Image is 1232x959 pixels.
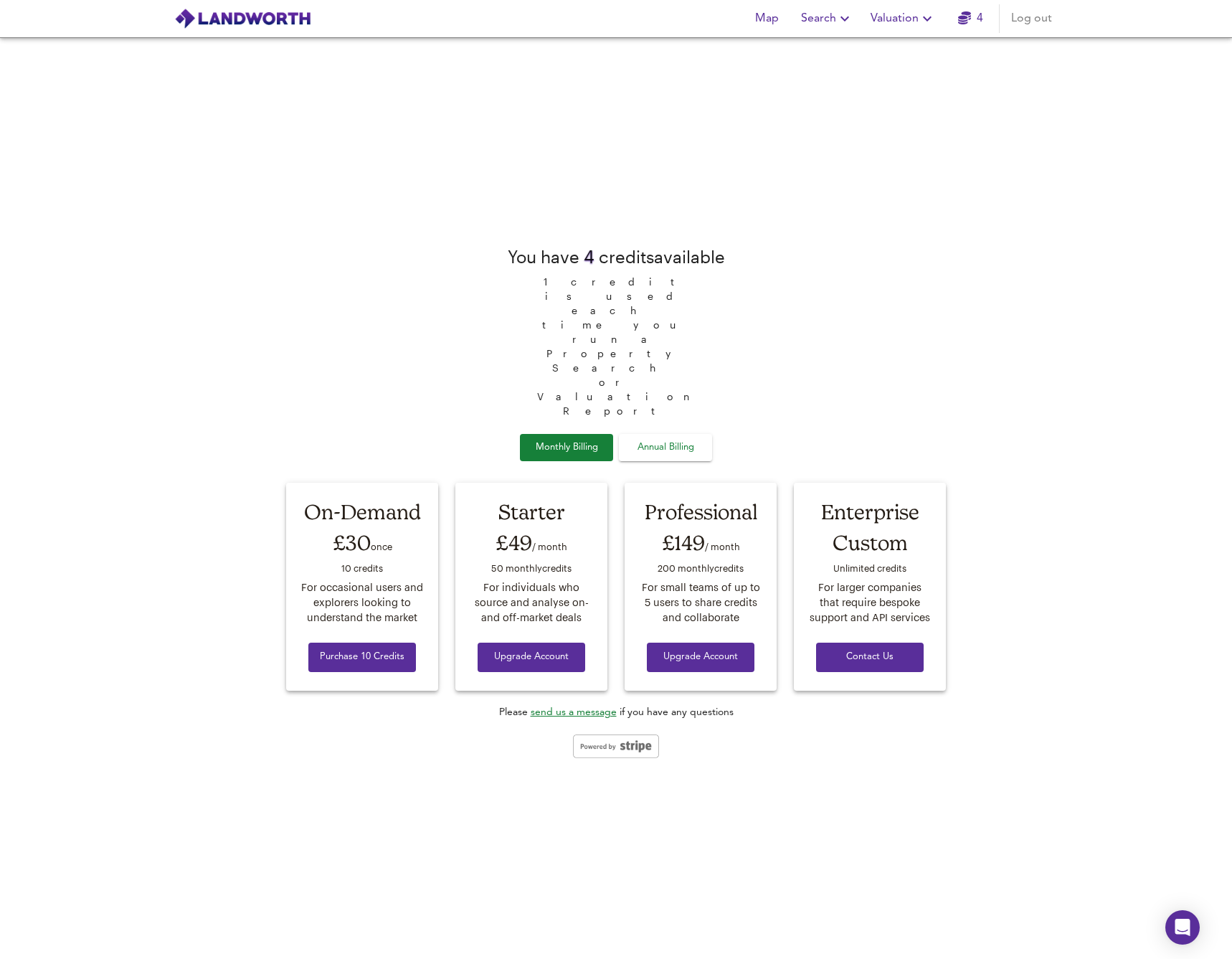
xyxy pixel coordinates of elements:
div: Enterprise [807,497,932,526]
button: Upgrade Account [647,643,754,672]
span: / month [705,541,740,552]
button: Purchase 10 Credits [308,643,416,672]
span: 4 [584,247,594,267]
div: Starter [469,497,594,526]
span: Search [801,9,853,29]
div: 10 credit s [300,559,425,580]
span: 1 credit is used each time you run a Property Search or Valuation Report [530,269,702,418]
div: Please if you have any questions [499,705,734,719]
div: For individuals who source and analyse on- and off-market deals [469,580,594,625]
div: 200 monthly credit s [638,559,763,580]
span: Valuation [871,9,936,29]
div: You have credit s available [508,245,725,269]
div: Professional [638,497,763,526]
div: Unlimited credit s [807,559,932,580]
button: 4 [947,4,993,33]
span: Upgrade Account [658,649,743,666]
div: £30 [300,526,425,559]
div: £149 [638,526,763,559]
img: logo [174,8,311,29]
button: Search [795,4,859,33]
button: Log out [1005,4,1058,33]
div: On-Demand [300,497,425,526]
a: 4 [958,9,983,29]
button: Annual Billing [619,434,712,462]
div: For small teams of up to 5 users to share credits and collaborate [638,580,763,625]
button: Valuation [865,4,942,33]
button: Map [744,4,790,33]
div: 50 monthly credit s [469,559,594,580]
div: Open Intercom Messenger [1165,910,1200,945]
div: For occasional users and explorers looking to understand the market [300,580,425,625]
button: Contact Us [816,643,924,672]
span: Purchase 10 Credits [320,649,404,666]
button: Upgrade Account [478,643,585,672]
span: once [371,541,392,552]
span: Contact Us [828,649,912,666]
span: Map [749,9,784,29]
a: send us a message [531,707,617,717]
span: Log out [1011,9,1052,29]
span: Upgrade Account [489,649,574,666]
span: Annual Billing [630,440,701,456]
div: Custom [807,526,932,559]
span: / month [532,541,567,552]
img: stripe-logo [573,734,659,759]
div: £49 [469,526,594,559]
div: For larger companies that require bespoke support and API services [807,580,932,625]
